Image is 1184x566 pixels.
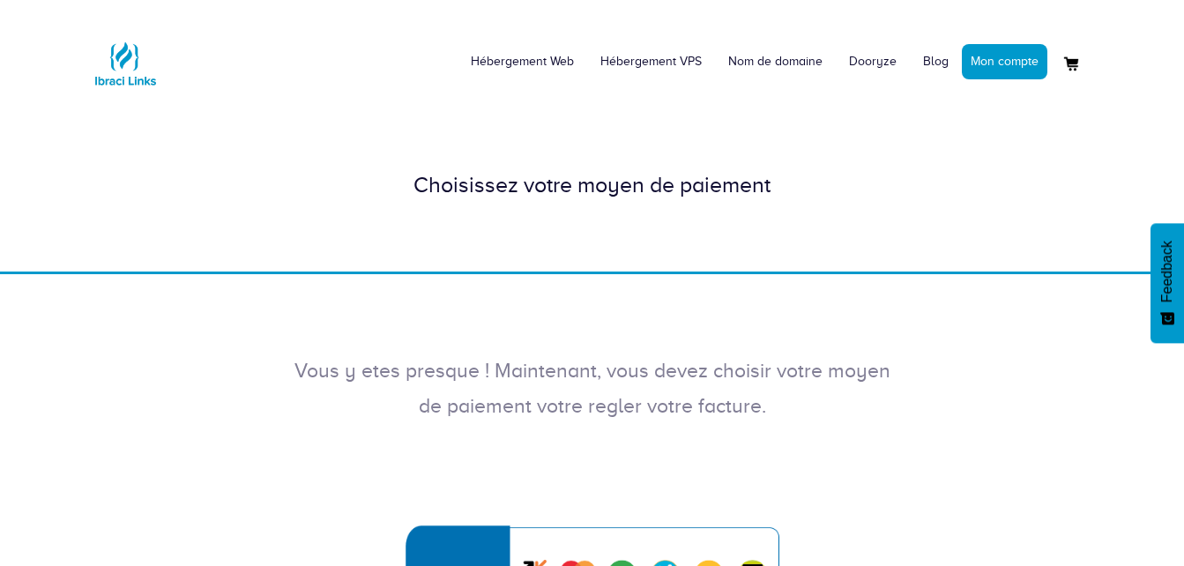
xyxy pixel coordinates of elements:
div: Choisissez votre moyen de paiement [90,169,1095,201]
a: Mon compte [962,44,1047,79]
a: Blog [910,35,962,88]
a: Nom de domaine [715,35,836,88]
button: Feedback - Afficher l’enquête [1150,223,1184,343]
a: Dooryze [836,35,910,88]
a: Hébergement VPS [587,35,715,88]
img: Logo Ibraci Links [90,28,160,99]
span: Feedback [1159,241,1175,302]
p: Vous y etes presque ! Maintenant, vous devez choisir votre moyen de paiement votre regler votre f... [293,354,892,424]
a: Logo Ibraci Links [90,13,160,99]
a: Hébergement Web [458,35,587,88]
